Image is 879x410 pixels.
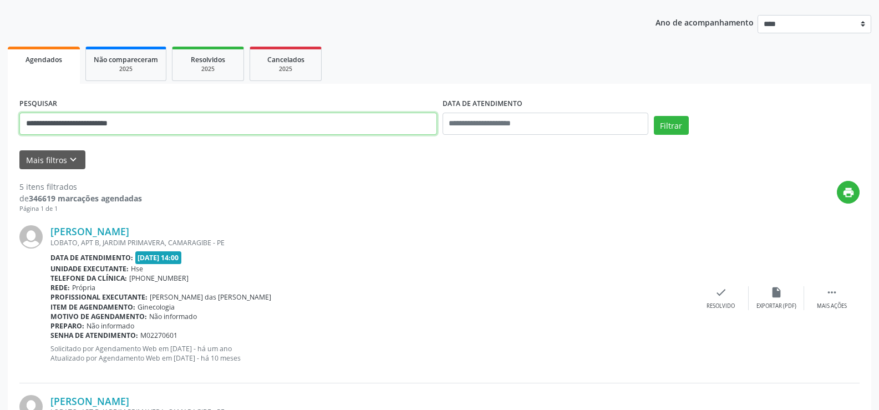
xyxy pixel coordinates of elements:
[50,321,84,331] b: Preparo:
[50,253,133,262] b: Data de atendimento:
[826,286,838,298] i: 
[180,65,236,73] div: 2025
[50,283,70,292] b: Rede:
[50,395,129,407] a: [PERSON_NAME]
[29,193,142,204] strong: 346619 marcações agendadas
[72,283,95,292] span: Própria
[756,302,796,310] div: Exportar (PDF)
[19,150,85,170] button: Mais filtroskeyboard_arrow_down
[837,181,860,204] button: print
[26,55,62,64] span: Agendados
[19,95,57,113] label: PESQUISAR
[715,286,727,298] i: check
[140,331,177,340] span: M02270601
[67,154,79,166] i: keyboard_arrow_down
[770,286,783,298] i: insert_drive_file
[19,193,142,204] div: de
[50,238,693,247] div: LOBATO, APT B, JARDIM PRIMAVERA, CAMARAGIBE - PE
[842,186,855,199] i: print
[707,302,735,310] div: Resolvido
[50,264,129,274] b: Unidade executante:
[129,274,189,283] span: [PHONE_NUMBER]
[50,312,147,321] b: Motivo de agendamento:
[94,65,158,73] div: 2025
[50,225,129,237] a: [PERSON_NAME]
[50,274,127,283] b: Telefone da clínica:
[191,55,225,64] span: Resolvidos
[94,55,158,64] span: Não compareceram
[258,65,313,73] div: 2025
[50,302,135,312] b: Item de agendamento:
[138,302,175,312] span: Ginecologia
[443,95,522,113] label: DATA DE ATENDIMENTO
[654,116,689,135] button: Filtrar
[19,181,142,193] div: 5 itens filtrados
[87,321,134,331] span: Não informado
[149,312,197,321] span: Não informado
[656,15,754,29] p: Ano de acompanhamento
[19,204,142,214] div: Página 1 de 1
[267,55,304,64] span: Cancelados
[131,264,143,274] span: Hse
[19,225,43,249] img: img
[50,292,148,302] b: Profissional executante:
[50,344,693,363] p: Solicitado por Agendamento Web em [DATE] - há um ano Atualizado por Agendamento Web em [DATE] - h...
[817,302,847,310] div: Mais ações
[50,331,138,340] b: Senha de atendimento:
[135,251,182,264] span: [DATE] 14:00
[150,292,271,302] span: [PERSON_NAME] das [PERSON_NAME]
